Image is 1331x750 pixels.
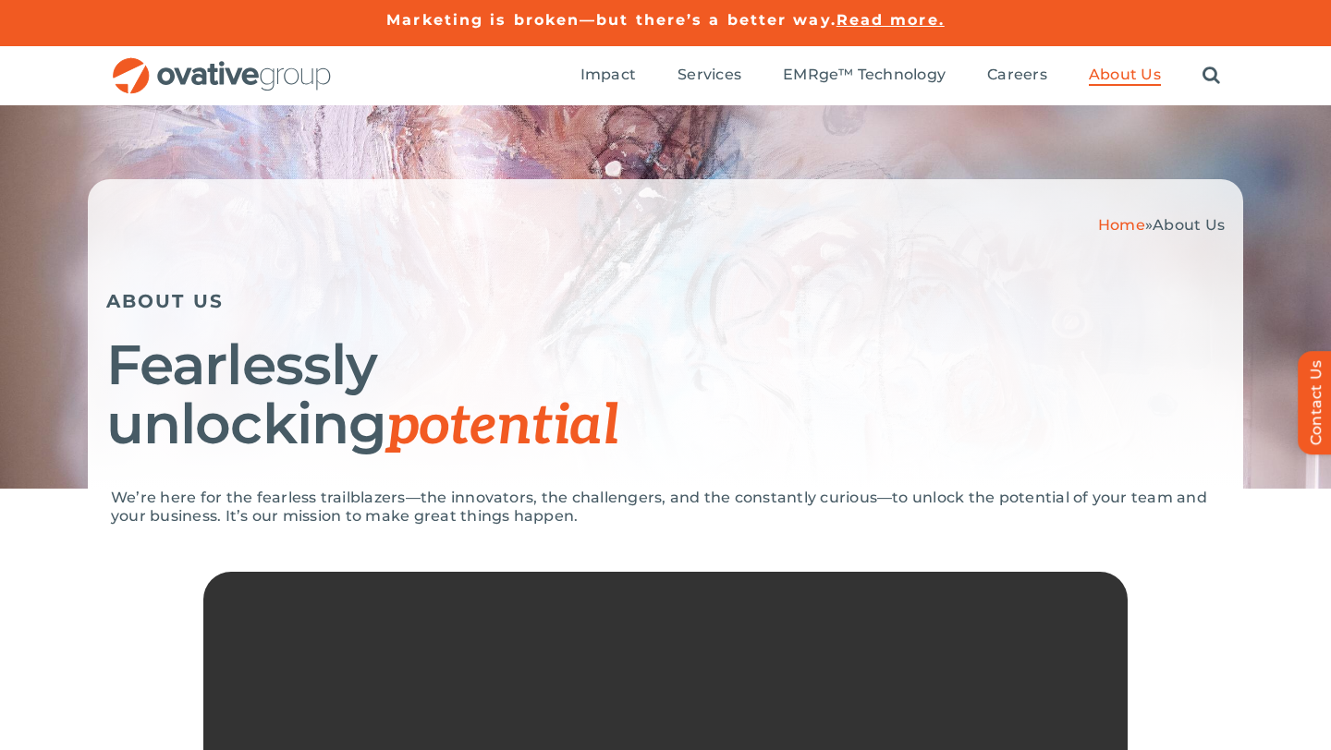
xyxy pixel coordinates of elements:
span: » [1098,216,1225,234]
h5: ABOUT US [106,290,1225,312]
span: Careers [987,66,1047,84]
a: Home [1098,216,1145,234]
span: EMRge™ Technology [783,66,946,84]
a: Careers [987,66,1047,86]
span: Impact [580,66,636,84]
a: OG_Full_horizontal_RGB [111,55,333,73]
a: About Us [1089,66,1161,86]
a: Marketing is broken—but there’s a better way. [386,11,836,29]
span: potential [386,393,618,460]
a: Services [678,66,741,86]
span: Services [678,66,741,84]
nav: Menu [580,46,1220,105]
a: Impact [580,66,636,86]
a: Search [1203,66,1220,86]
a: EMRge™ Technology [783,66,946,86]
a: Read more. [836,11,945,29]
h1: Fearlessly unlocking [106,335,1225,456]
p: We’re here for the fearless trailblazers—the innovators, the challengers, and the constantly curi... [111,489,1220,526]
span: About Us [1089,66,1161,84]
span: About Us [1153,216,1225,234]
